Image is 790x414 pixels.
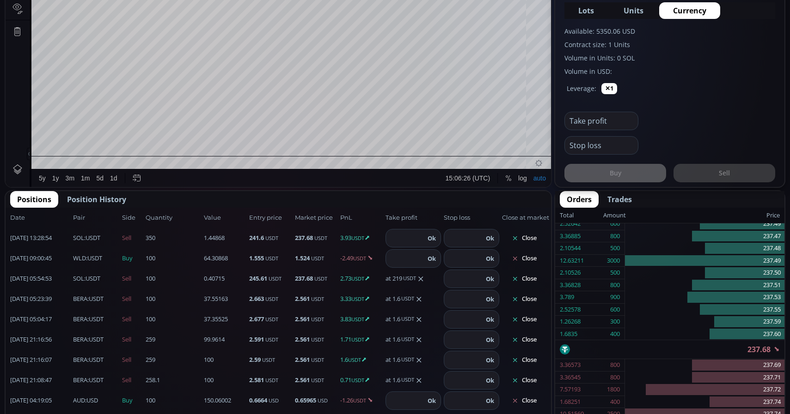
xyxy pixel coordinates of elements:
span: :USDT [73,254,102,263]
b: 2.561 [295,335,310,343]
small: USDT [351,336,364,343]
span: [DATE] 04:19:05 [10,396,70,405]
b: 245.61 [249,274,267,282]
b: 2.561 [295,355,310,364]
button: Close [502,312,546,327]
div: Market open [95,21,104,30]
b: 241.6 [249,234,264,242]
b: 2.561 [295,376,310,384]
span: [DATE] 21:16:07 [10,355,70,365]
div: 247.50 [116,23,135,30]
div: Price [626,210,780,222]
div: Hide Drawings Toolbar [21,378,25,390]
small: USDT [401,295,414,303]
span: :USD [73,396,98,405]
div: 237.02 [167,23,186,30]
div: 3000 [607,255,620,267]
small: USDT [351,234,364,241]
div: 237.60 [625,328,784,340]
small: USDT [353,397,366,404]
b: 0.65965 [295,396,316,404]
span: 150.06002 [204,396,246,405]
span: 15:06:26 (UTC) [440,405,484,412]
small: USDT [265,316,278,323]
span: 3.33 [340,294,383,304]
div: 600 [610,304,620,316]
span: 3.83 [340,315,383,324]
div: 237.68 [555,340,784,359]
div: 1.6835 [560,328,577,340]
span: 350 [146,234,201,243]
b: BERA [73,376,87,384]
span: Sell [122,274,143,283]
span: 37.55163 [204,294,246,304]
span: Side [122,213,143,222]
b: 0.6664 [249,396,267,404]
span: PnL [340,213,383,222]
b: 237.68 [295,274,313,282]
div: 237.51 [625,279,784,292]
span: 100 [146,254,201,263]
div: 237.74 [625,396,784,408]
span: :USDT [73,274,100,283]
small: USDT [351,316,364,323]
label: Leverage: [567,84,596,93]
span: Orders [567,194,592,205]
small: USDT [348,356,361,363]
span: :USDT [73,376,104,385]
span: 100 [204,376,246,385]
span: 37.35525 [204,315,246,324]
div: Amount [603,210,626,222]
label: Available: 5350.06 USD [564,26,775,36]
div: Total [560,210,603,222]
button: Ok [483,396,497,406]
div: log [513,405,521,412]
small: USDT [311,377,324,384]
span: 259 [146,335,201,344]
div: at 1.6 [386,294,441,304]
small: USDT [265,377,278,384]
div: 400 [610,396,620,408]
div: 800 [610,372,620,384]
span: [DATE] 05:54:53 [10,274,70,283]
div: 500 [610,267,620,279]
b: 237.68 [295,234,313,242]
b: 1.555 [249,254,264,262]
button: Units [610,2,657,19]
span: :USDT [73,294,104,304]
small: USDT [311,255,324,262]
div: 248.57 [142,23,161,30]
span: Close at market [502,213,546,222]
span: Quantity [146,213,201,222]
span: Trades [607,194,632,205]
div: 1.758M [54,33,73,40]
div: 1y [47,405,54,412]
div: auto [528,405,540,412]
span: Position History [67,194,126,205]
button: Position History [60,191,133,208]
small: USDT [314,234,327,241]
span: Sell [122,335,143,344]
button: Ok [483,355,497,365]
span: -1.26 [340,396,383,405]
div: 3m [60,405,69,412]
div: 3.36573 [560,359,581,371]
div: at 219 [386,274,441,283]
button: Ok [483,294,497,304]
b: 1.524 [295,254,310,262]
button: Ok [425,253,439,264]
div: 600 [610,218,620,230]
small: USDT [351,275,364,282]
b: 2.59 [249,355,261,364]
span: 0.40715 [204,274,246,283]
span: [DATE] 09:00:45 [10,254,70,263]
div: 2.10544 [560,242,581,254]
div: 800 [610,359,620,371]
small: USDT [351,377,364,384]
div: 237.72 [625,384,784,396]
div: 237.69 [625,359,784,372]
button: Trades [600,191,639,208]
div: Indicators [172,5,201,12]
button: Close [502,353,546,367]
div: Solana [60,21,88,30]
